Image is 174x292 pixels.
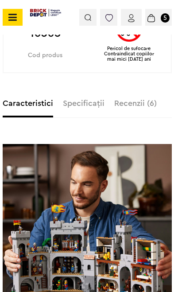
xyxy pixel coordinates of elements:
[4,51,87,60] div: Cod produs
[63,99,104,107] label: Specificații
[103,16,155,62] div: Pericol de sufocare Contraindicat copiilor mai mici [DATE] ani
[114,99,157,107] label: Recenzii (6)
[4,29,87,47] b: 10305
[3,99,53,107] label: Caracteristici
[161,13,170,23] small: 5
